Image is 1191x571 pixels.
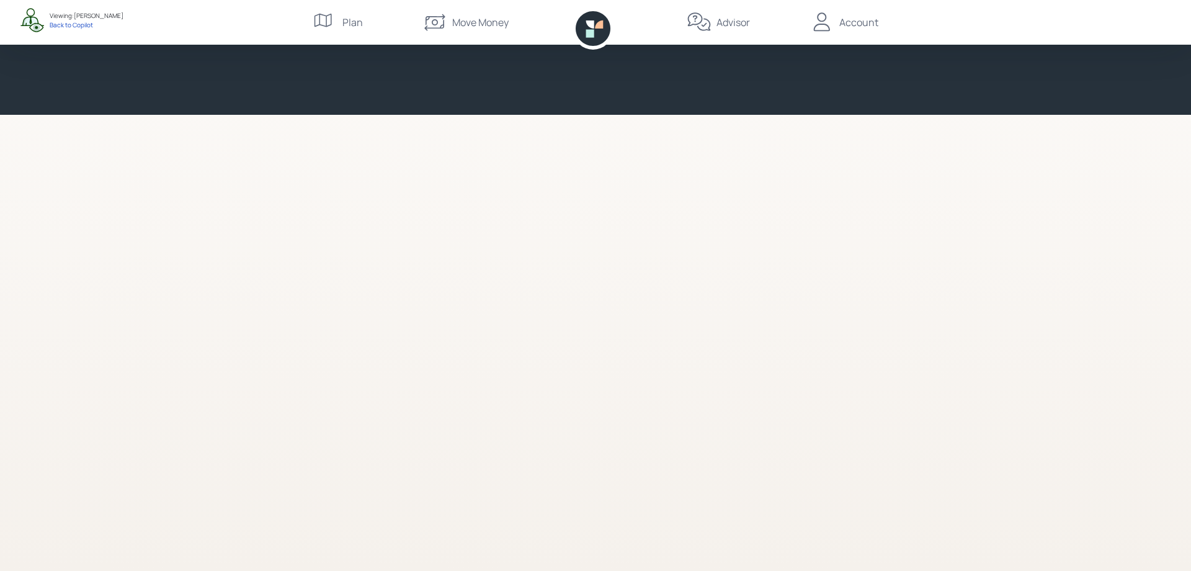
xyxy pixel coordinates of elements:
img: Retirable loading [581,283,610,313]
div: Viewing: [PERSON_NAME] [50,11,123,20]
div: Back to Copilot [50,20,123,29]
div: Advisor [716,15,750,30]
div: Move Money [452,15,509,30]
div: Account [839,15,878,30]
div: Plan [342,15,363,30]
